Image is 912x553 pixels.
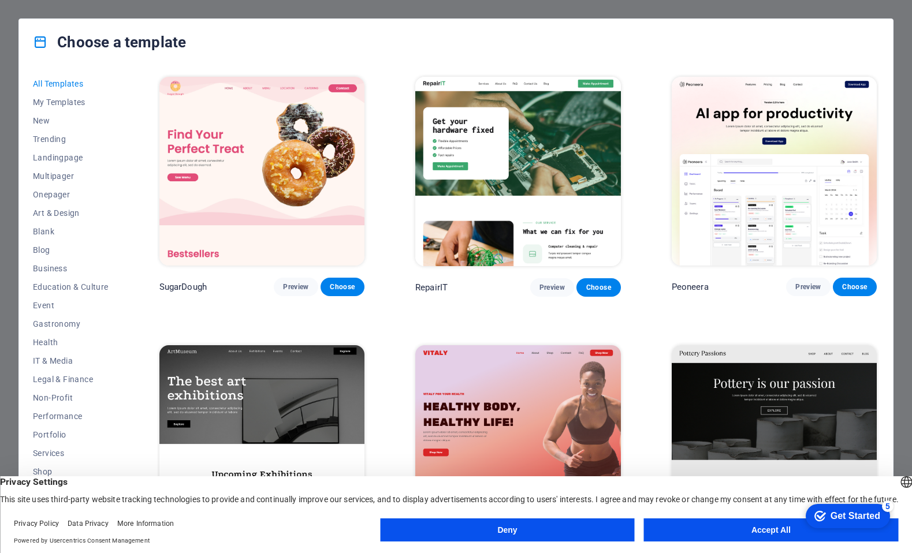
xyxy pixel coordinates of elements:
span: Preview [283,282,308,292]
span: Non-Profit [33,393,109,402]
span: Education & Culture [33,282,109,292]
span: Preview [539,283,565,292]
button: Choose [833,278,877,296]
span: My Templates [33,98,109,107]
button: Blank [33,222,109,241]
span: Legal & Finance [33,375,109,384]
button: Preview [786,278,830,296]
span: Gastronomy [33,319,109,328]
span: Landingpage [33,153,109,162]
img: RepairIT [415,77,620,266]
button: Gastronomy [33,315,109,333]
span: Shop [33,467,109,476]
span: Performance [33,412,109,421]
button: Event [33,296,109,315]
h4: Choose a template [33,33,186,51]
button: Health [33,333,109,352]
span: Preview [795,282,821,292]
button: Education & Culture [33,278,109,296]
p: SugarDough [159,281,207,293]
button: New [33,111,109,130]
img: Vitaly [415,345,620,535]
button: Blog [33,241,109,259]
span: Blank [33,227,109,236]
button: IT & Media [33,352,109,370]
button: Onepager [33,185,109,204]
button: Legal & Finance [33,370,109,388]
p: Peoneera [672,281,709,293]
span: Blog [33,245,109,255]
span: Trending [33,134,109,144]
button: Choose [321,278,364,296]
button: Preview [274,278,318,296]
img: SugarDough [159,77,364,266]
img: Art Museum [159,345,364,534]
div: 5 [85,2,96,14]
button: My Templates [33,93,109,111]
span: Art & Design [33,208,109,218]
span: Multipager [33,171,109,181]
span: Onepager [33,190,109,199]
span: Choose [586,283,611,292]
button: Services [33,444,109,462]
button: Multipager [33,167,109,185]
span: Business [33,264,109,273]
button: Trending [33,130,109,148]
button: Performance [33,407,109,425]
div: Get Started [33,13,83,23]
div: Get Started 5 items remaining, 0% complete [9,6,93,30]
button: Choose [576,278,620,297]
button: Business [33,259,109,278]
button: Preview [530,278,574,297]
img: Peoneera [672,77,877,266]
button: Portfolio [33,425,109,444]
span: Services [33,449,109,458]
span: New [33,116,109,125]
span: Event [33,301,109,310]
button: All Templates [33,74,109,93]
span: IT & Media [33,356,109,365]
button: Shop [33,462,109,481]
span: Choose [842,282,868,292]
p: RepairIT [415,282,448,293]
button: Art & Design [33,204,109,222]
img: Pottery Passions [672,345,877,534]
span: Choose [330,282,355,292]
button: Landingpage [33,148,109,167]
span: Portfolio [33,430,109,439]
span: All Templates [33,79,109,88]
button: Non-Profit [33,388,109,407]
span: Health [33,338,109,347]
